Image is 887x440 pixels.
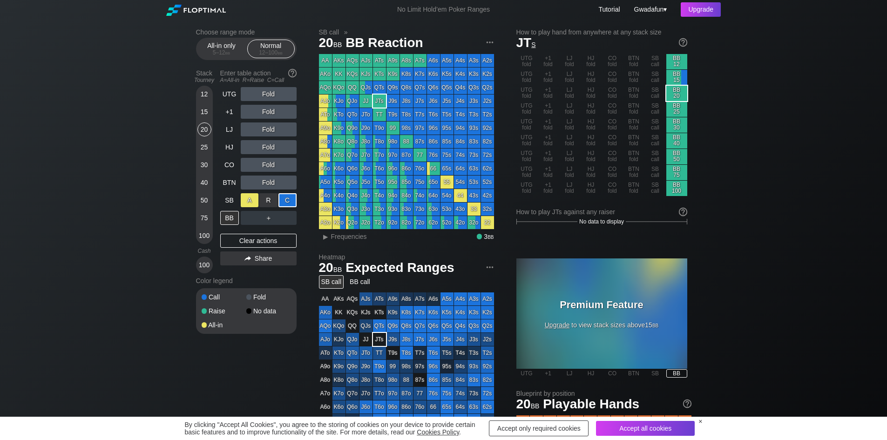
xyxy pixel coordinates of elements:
[538,165,559,180] div: +1 fold
[359,95,372,108] div: JJ
[666,149,687,164] div: BB 50
[332,122,345,135] div: K9o
[481,122,494,135] div: 92s
[319,68,332,81] div: AKo
[538,86,559,101] div: +1 fold
[332,95,345,108] div: KJo
[319,122,332,135] div: A9o
[427,68,440,81] div: K6s
[698,418,702,425] div: ×
[666,181,687,196] div: BB 100
[467,189,481,202] div: 43s
[682,399,692,409] img: help.32db89a4.svg
[332,162,345,175] div: K6o
[332,176,345,189] div: K5o
[332,54,345,67] div: AKs
[220,77,297,83] div: A=All-in R=Raise C=Call
[481,81,494,94] div: Q2s
[602,181,623,196] div: CO fold
[241,193,297,207] div: Call
[413,149,427,162] div: 77
[386,189,399,202] div: 94o
[386,54,399,67] div: A9s
[386,81,399,94] div: Q9s
[400,81,413,94] div: Q8s
[467,176,481,189] div: 53s
[413,108,427,121] div: T7s
[346,203,359,216] div: Q3o
[666,70,687,85] div: BB 15
[333,39,342,49] span: bb
[319,149,332,162] div: A7o
[400,176,413,189] div: 85o
[246,308,291,314] div: No data
[427,108,440,121] div: T6s
[346,176,359,189] div: Q5o
[467,162,481,175] div: 63s
[559,102,580,117] div: LJ fold
[516,181,537,196] div: UTG fold
[319,135,332,148] div: A8o
[581,86,602,101] div: HJ fold
[400,108,413,121] div: T8s
[386,162,399,175] div: 96o
[220,66,297,87] div: Enter table action
[632,4,668,14] div: ▾
[346,162,359,175] div: Q6o
[467,149,481,162] div: 73s
[581,70,602,85] div: HJ fold
[386,176,399,189] div: 95o
[220,158,239,172] div: CO
[373,162,386,175] div: T6o
[516,149,537,164] div: UTG fold
[602,165,623,180] div: CO fold
[400,149,413,162] div: 87o
[678,207,688,217] img: help.32db89a4.svg
[454,108,467,121] div: T4s
[559,54,580,69] div: LJ fold
[454,81,467,94] div: Q4s
[481,68,494,81] div: K2s
[220,105,239,119] div: +1
[373,108,386,121] div: TT
[246,294,291,300] div: Fold
[346,149,359,162] div: Q7o
[400,95,413,108] div: J8s
[623,86,644,101] div: BTN fold
[516,208,687,216] div: How to play JTs against any raiser
[278,193,297,207] div: C
[241,193,259,207] div: A
[373,135,386,148] div: T8o
[346,81,359,94] div: QQ
[666,102,687,117] div: BB 25
[623,149,644,164] div: BTN fold
[244,256,251,261] img: share.864f2f62.svg
[602,86,623,101] div: CO fold
[602,70,623,85] div: CO fold
[373,95,386,108] div: JTs
[427,176,440,189] div: 65o
[645,117,666,133] div: SB call
[251,49,291,56] div: 12 – 100
[481,203,494,216] div: 32s
[454,203,467,216] div: 43o
[319,203,332,216] div: A3o
[559,133,580,149] div: LJ fold
[427,122,440,135] div: 96s
[481,95,494,108] div: J2s
[197,158,211,172] div: 30
[197,122,211,136] div: 20
[359,203,372,216] div: J3o
[516,102,537,117] div: UTG fold
[319,162,332,175] div: A6o
[287,68,298,78] img: help.32db89a4.svg
[454,189,467,202] div: 44
[454,68,467,81] div: K4s
[559,181,580,196] div: LJ fold
[516,165,537,180] div: UTG fold
[623,70,644,85] div: BTN fold
[319,176,332,189] div: A5o
[202,322,246,328] div: All-in
[559,117,580,133] div: LJ fold
[681,2,721,17] div: Upgrade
